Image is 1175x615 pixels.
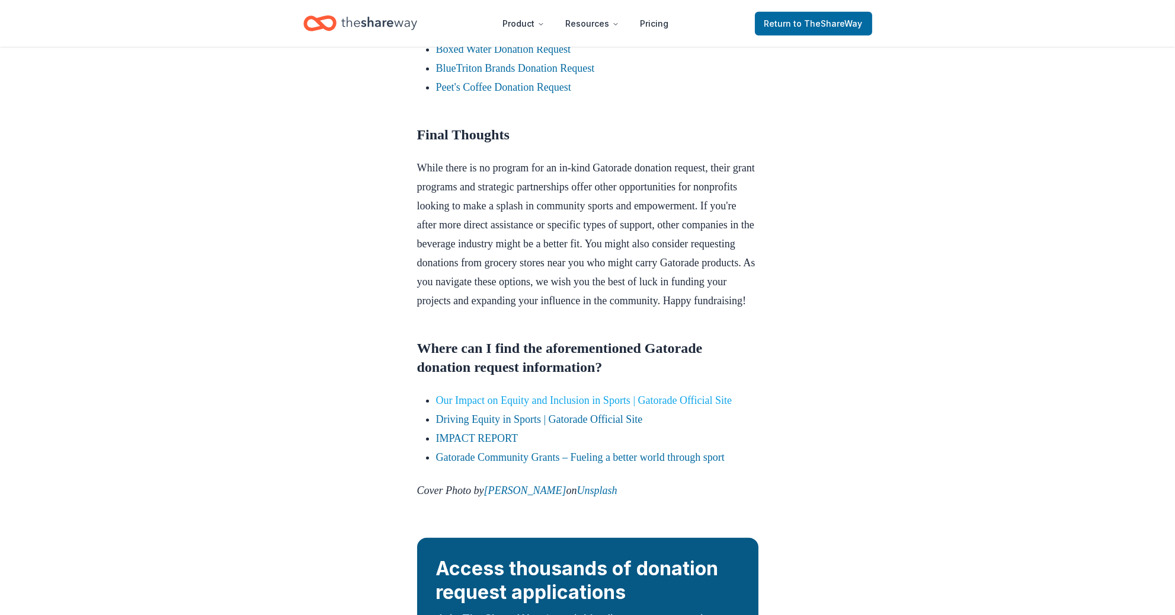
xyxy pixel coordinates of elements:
a: BlueTriton Brands Donation Request [436,62,595,74]
p: While there is no program for an in-kind Gatorade donation request, their grant programs and stra... [417,158,758,310]
a: Returnto TheShareWay [755,12,872,36]
span: Return [764,17,863,31]
button: Product [494,12,554,36]
a: IMPACT REPORT [436,432,518,444]
a: Pricing [631,12,678,36]
h2: Where can I find the aforementioned Gatorade donation request information? [417,339,758,377]
nav: Main [494,9,678,37]
a: Our Impact on Equity and Inclusion in Sports | Gatorade Official Site [436,394,732,406]
a: Unsplash [577,485,617,496]
span: to TheShareWay [794,18,863,28]
div: Access thousands of donation request applications [436,557,739,604]
a: Driving Equity in Sports | Gatorade Official Site [436,413,643,425]
em: Cover Photo by on [417,485,617,496]
a: Gatorade Community Grants – Fueling a better world through sport [436,451,725,463]
a: Boxed Water Donation Request [436,43,571,55]
button: Resources [556,12,629,36]
a: Peet's Coffee Donation Request [436,81,571,93]
a: [PERSON_NAME] [484,485,566,496]
h2: Final Thoughts [417,125,758,144]
a: Home [303,9,417,37]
